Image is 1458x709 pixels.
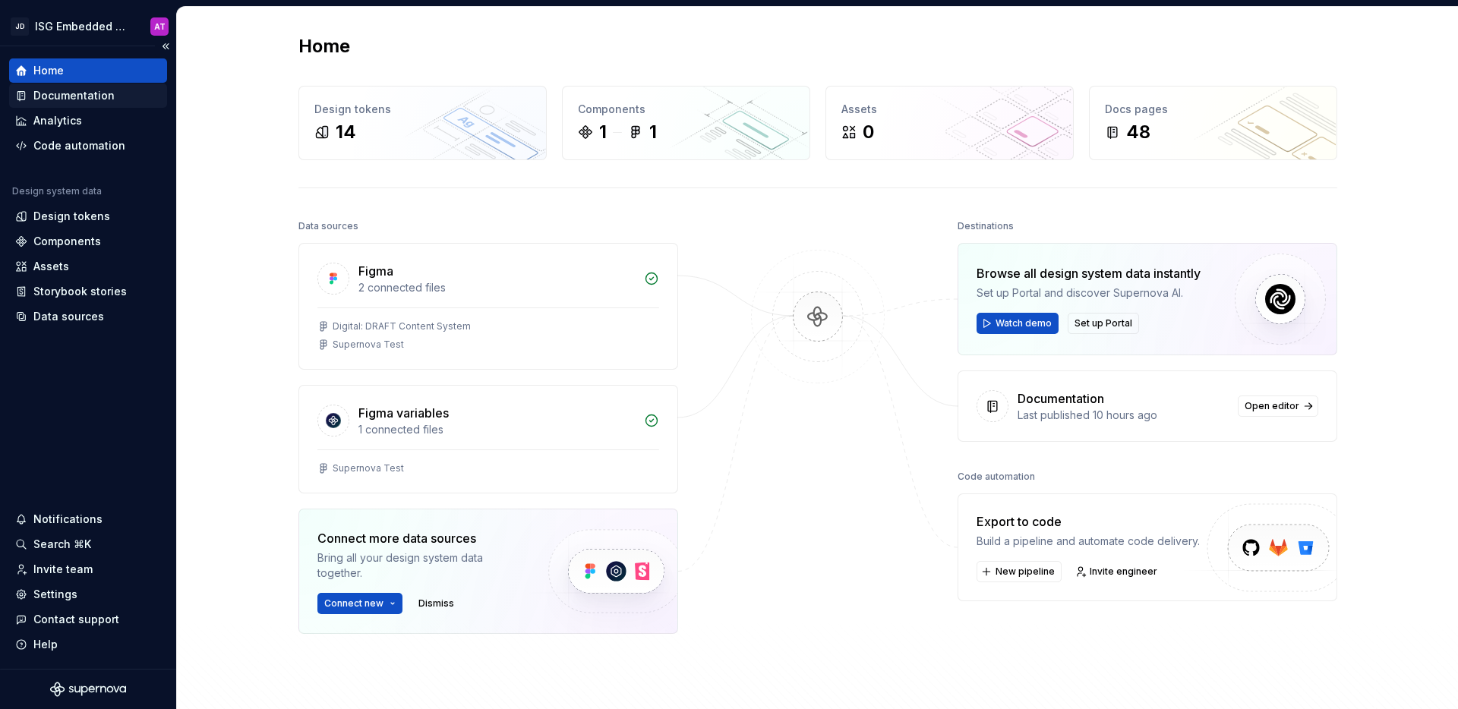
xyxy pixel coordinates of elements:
div: Components [33,234,101,249]
div: Export to code [977,512,1200,531]
a: Data sources [9,304,167,329]
div: 48 [1126,120,1150,144]
a: Storybook stories [9,279,167,304]
a: Assets [9,254,167,279]
span: Set up Portal [1075,317,1132,329]
span: Invite engineer [1090,566,1157,578]
span: Watch demo [996,317,1052,329]
a: Design tokens14 [298,86,547,160]
div: 14 [336,120,356,144]
div: Build a pipeline and automate code delivery. [977,534,1200,549]
a: Figma variables1 connected filesSupernova Test [298,385,678,493]
div: Code automation [33,138,125,153]
a: Figma2 connected filesDigital: DRAFT Content SystemSupernova Test [298,243,678,370]
div: Data sources [298,216,358,237]
div: Design tokens [33,209,110,224]
div: AT [154,20,166,33]
div: 1 [599,120,607,144]
div: Digital: DRAFT Content System [333,320,471,332]
div: 2 connected files [358,280,635,295]
a: Analytics [9,109,167,133]
button: Set up Portal [1068,313,1139,334]
div: Supernova Test [333,339,404,351]
div: 1 [649,120,657,144]
div: Notifications [33,512,103,527]
a: Docs pages48 [1089,86,1337,160]
div: Assets [841,102,1058,117]
div: Supernova Test [333,462,404,474]
div: Connect more data sources [317,529,522,547]
div: Destinations [958,216,1014,237]
a: Invite engineer [1071,561,1164,582]
span: New pipeline [996,566,1055,578]
a: Open editor [1238,395,1318,417]
div: Search ⌘K [33,537,91,552]
div: Bring all your design system data together. [317,550,522,581]
h2: Home [298,34,350,58]
div: Docs pages [1105,102,1321,117]
div: Documentation [33,88,115,103]
a: Design tokens [9,204,167,228]
button: JDISG Embedded Design SystemAT [3,10,173,43]
div: 1 connected files [358,422,635,437]
div: ISG Embedded Design System [35,19,132,34]
button: Contact support [9,607,167,632]
button: Notifications [9,507,167,531]
span: Dismiss [418,597,454,610]
a: Assets0 [825,86,1074,160]
div: Figma [358,262,393,280]
div: 0 [863,120,874,144]
div: Last published 10 hours ago [1018,408,1229,423]
div: Components [578,102,794,117]
div: Storybook stories [33,284,127,299]
a: Settings [9,582,167,607]
button: Dismiss [412,593,461,614]
div: Design tokens [314,102,531,117]
div: Settings [33,587,77,602]
a: Components11 [562,86,810,160]
div: Help [33,637,58,652]
a: Components [9,229,167,254]
button: Watch demo [977,313,1059,334]
div: JD [11,17,29,36]
div: Analytics [33,113,82,128]
span: Connect new [324,597,383,610]
svg: Supernova Logo [50,682,126,697]
span: Open editor [1245,400,1299,412]
div: Contact support [33,612,119,627]
a: Invite team [9,557,167,581]
button: Collapse sidebar [155,36,176,57]
button: Search ⌘K [9,532,167,556]
div: Invite team [33,562,93,577]
button: Help [9,632,167,657]
div: Design system data [12,185,102,197]
button: New pipeline [977,561,1062,582]
div: Assets [33,259,69,274]
a: Documentation [9,84,167,108]
div: Code automation [958,466,1035,487]
a: Code automation [9,134,167,158]
a: Home [9,58,167,83]
div: Set up Portal and discover Supernova AI. [977,285,1201,301]
div: Documentation [1018,389,1104,408]
div: Figma variables [358,404,449,422]
div: Browse all design system data instantly [977,264,1201,282]
button: Connect new [317,593,402,614]
div: Home [33,63,64,78]
div: Data sources [33,309,104,324]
